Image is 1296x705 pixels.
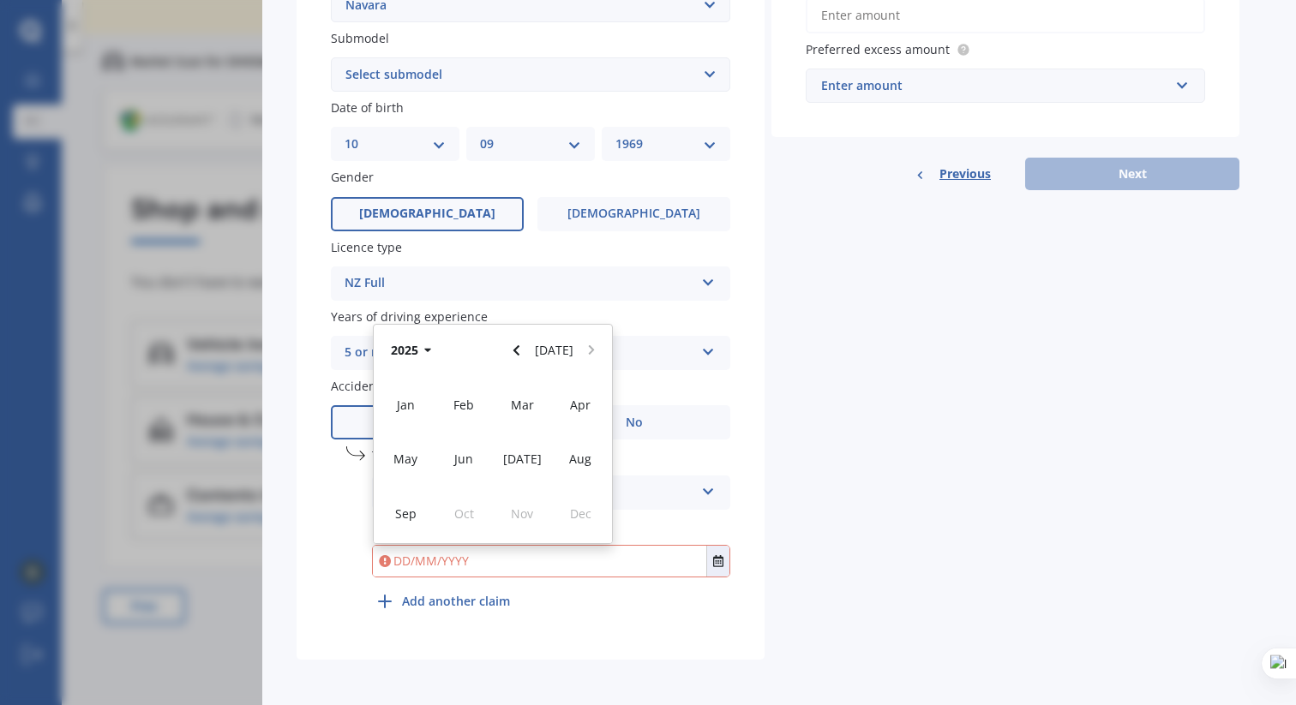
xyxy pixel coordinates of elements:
[821,76,1169,95] div: Enter amount
[402,592,510,610] b: Add another claim
[506,334,528,365] button: Navigate back
[345,343,694,363] div: 5 or more years
[331,99,404,116] span: Date of birth
[511,397,534,413] span: Mar
[397,397,415,413] span: Jan
[569,451,591,467] span: Aug
[493,432,551,486] div: Jul 2025
[493,378,551,432] div: Mar 2025
[383,334,445,365] button: 2025
[528,334,581,365] button: [DATE]
[331,378,548,394] span: Accidents or claims in the last 5 years
[567,206,700,221] span: [DEMOGRAPHIC_DATA]
[331,308,488,325] span: Years of driving experience
[359,206,495,221] span: [DEMOGRAPHIC_DATA]
[331,239,402,255] span: Licence type
[939,161,991,187] span: Previous
[570,397,591,413] span: Apr
[454,451,473,467] span: Jun
[376,487,435,541] div: Sep 2025
[626,415,643,430] span: No
[376,432,435,486] div: May 2025
[331,30,389,46] span: Submodel
[331,170,374,186] span: Gender
[435,378,493,432] div: Feb 2025
[551,432,609,486] div: Aug 2025
[373,546,706,577] input: DD/MM/YYYY
[706,546,729,577] button: Select date
[806,41,950,57] span: Preferred excess amount
[551,378,609,432] div: Apr 2025
[374,375,612,543] div: 2025
[393,451,417,467] span: May
[374,325,612,543] div: DD/MM/YYYY
[345,273,694,294] div: NZ Full
[376,378,435,432] div: Jan 2025
[453,397,474,413] span: Feb
[503,451,542,467] span: [DATE]
[435,432,493,486] div: Jun 2025
[395,505,417,522] span: Sep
